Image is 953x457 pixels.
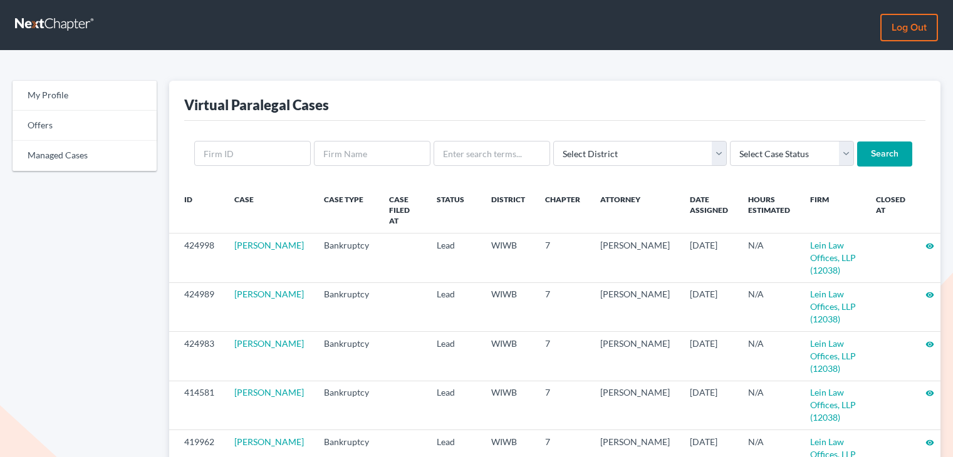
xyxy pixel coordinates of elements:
[169,234,224,282] td: 424998
[738,381,800,429] td: N/A
[481,187,535,234] th: District
[194,141,311,166] input: Firm ID
[535,381,590,429] td: 7
[590,381,680,429] td: [PERSON_NAME]
[925,338,934,349] a: visibility
[810,289,856,324] a: Lein Law Offices, LLP (12038)
[234,289,304,299] a: [PERSON_NAME]
[427,187,481,234] th: Status
[169,332,224,381] td: 424983
[925,389,934,398] i: visibility
[314,381,379,429] td: Bankruptcy
[925,438,934,447] i: visibility
[590,187,680,234] th: Attorney
[810,240,856,275] a: Lein Law Offices, LLP (12038)
[481,234,535,282] td: WIWB
[925,387,934,398] a: visibility
[427,282,481,331] td: Lead
[234,240,304,250] a: [PERSON_NAME]
[427,332,481,381] td: Lead
[434,141,550,166] input: Enter search terms...
[535,282,590,331] td: 7
[169,381,224,429] td: 414581
[481,332,535,381] td: WIWB
[169,187,224,234] th: ID
[535,187,590,234] th: Chapter
[925,242,934,250] i: visibility
[738,234,800,282] td: N/A
[481,381,535,429] td: WIWB
[738,187,800,234] th: Hours Estimated
[481,282,535,331] td: WIWB
[810,338,856,374] a: Lein Law Offices, LLP (12038)
[314,332,379,381] td: Bankruptcy
[866,187,915,234] th: Closed at
[880,14,938,41] a: Log out
[925,289,934,299] a: visibility
[13,111,157,141] a: Offers
[925,290,934,299] i: visibility
[857,141,912,167] input: Search
[379,187,427,234] th: Case Filed At
[738,332,800,381] td: N/A
[234,436,304,447] a: [PERSON_NAME]
[427,381,481,429] td: Lead
[590,234,680,282] td: [PERSON_NAME]
[680,282,738,331] td: [DATE]
[680,381,738,429] td: [DATE]
[925,436,934,447] a: visibility
[314,141,430,166] input: Firm Name
[680,234,738,282] td: [DATE]
[224,187,314,234] th: Case
[925,240,934,250] a: visibility
[427,234,481,282] td: Lead
[590,282,680,331] td: [PERSON_NAME]
[234,387,304,398] a: [PERSON_NAME]
[234,338,304,349] a: [PERSON_NAME]
[314,282,379,331] td: Bankruptcy
[590,332,680,381] td: [PERSON_NAME]
[680,332,738,381] td: [DATE]
[535,234,590,282] td: 7
[810,387,856,423] a: Lein Law Offices, LLP (12038)
[535,332,590,381] td: 7
[169,282,224,331] td: 424989
[314,234,379,282] td: Bankruptcy
[925,340,934,349] i: visibility
[800,187,866,234] th: Firm
[13,81,157,111] a: My Profile
[738,282,800,331] td: N/A
[680,187,738,234] th: Date Assigned
[13,141,157,171] a: Managed Cases
[184,96,329,114] div: Virtual Paralegal Cases
[314,187,379,234] th: Case Type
